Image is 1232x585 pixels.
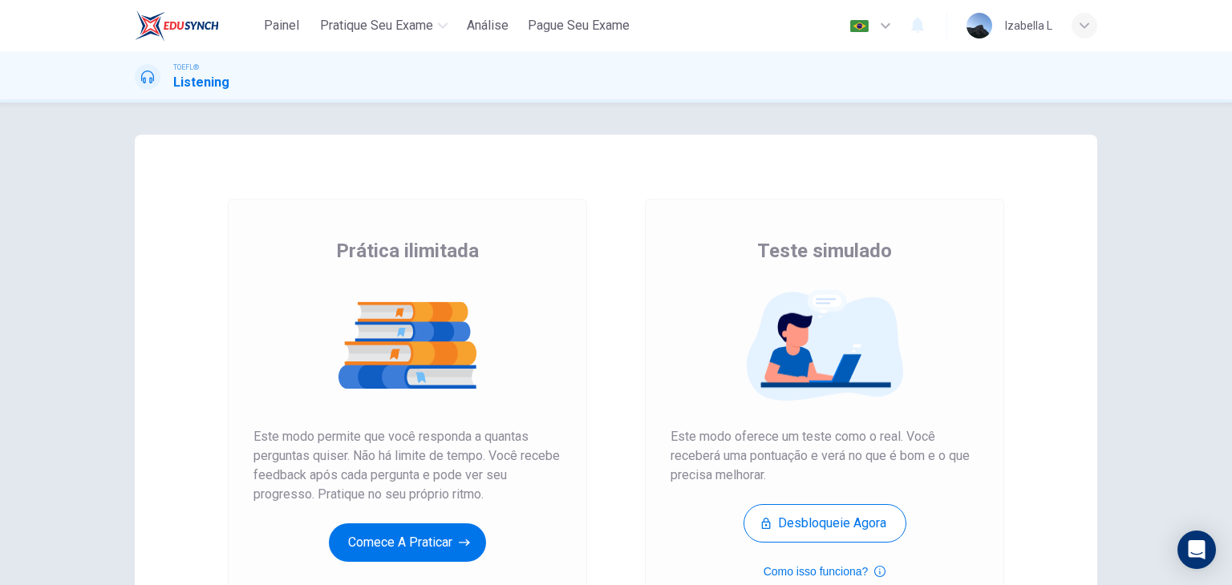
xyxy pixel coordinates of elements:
button: Comece a praticar [329,523,486,562]
span: Pratique seu exame [320,16,433,35]
img: EduSynch logo [135,10,219,42]
span: Teste simulado [757,238,892,264]
button: Pague Seu Exame [521,11,636,40]
button: Como isso funciona? [764,562,886,581]
img: Profile picture [967,13,992,38]
span: Painel [264,16,299,35]
a: EduSynch logo [135,10,256,42]
button: Painel [256,11,307,40]
div: Izabella L [1005,16,1052,35]
button: Desbloqueie agora [744,504,906,543]
div: Open Intercom Messenger [1177,531,1216,569]
span: Pague Seu Exame [528,16,630,35]
img: pt [849,20,869,32]
span: Este modo permite que você responda a quantas perguntas quiser. Não há limite de tempo. Você rece... [253,427,561,504]
button: Pratique seu exame [314,11,454,40]
span: Este modo oferece um teste como o real. Você receberá uma pontuação e verá no que é bom e o que p... [671,427,979,485]
span: TOEFL® [173,62,199,73]
span: Prática ilimitada [336,238,479,264]
button: Análise [460,11,515,40]
span: Análise [467,16,509,35]
h1: Listening [173,73,229,92]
